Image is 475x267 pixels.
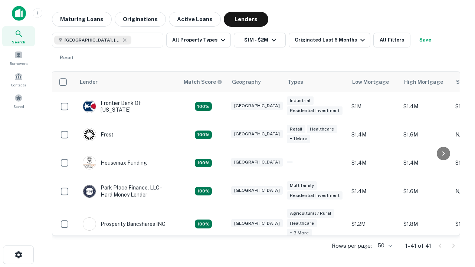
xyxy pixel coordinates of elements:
a: Search [2,26,35,46]
div: Types [288,78,303,86]
button: $1M - $2M [234,33,286,47]
div: Residential Investment [287,106,343,115]
button: Save your search to get updates of matches that match your search criteria. [413,33,437,47]
div: Prosperity Bancshares INC [83,217,166,231]
td: $1.4M [400,149,452,177]
span: Contacts [11,82,26,88]
td: $1.6M [400,177,452,205]
span: [GEOGRAPHIC_DATA], [GEOGRAPHIC_DATA], [GEOGRAPHIC_DATA] [65,37,120,43]
a: Borrowers [2,48,35,68]
div: + 1 more [287,135,310,143]
span: Borrowers [10,60,27,66]
button: Originations [115,12,166,27]
div: 50 [375,240,393,251]
td: $1.8M [400,205,452,243]
div: Capitalize uses an advanced AI algorithm to match your search with the best lender. The match sco... [184,78,222,86]
th: High Mortgage [400,72,452,92]
div: + 3 more [287,229,312,237]
button: Originated Last 6 Months [289,33,370,47]
img: picture [83,218,96,230]
a: Contacts [2,69,35,89]
div: Park Place Finance, LLC - Hard Money Lender [83,184,172,198]
div: [GEOGRAPHIC_DATA] [231,186,283,195]
div: High Mortgage [404,78,443,86]
th: Lender [75,72,179,92]
img: picture [83,185,96,198]
td: $1.6M [400,121,452,149]
div: [GEOGRAPHIC_DATA] [231,219,283,228]
span: Search [12,39,25,45]
div: Matching Properties: 4, hasApolloMatch: undefined [195,187,212,196]
td: $1M [348,92,400,121]
div: Lender [80,78,98,86]
button: Maturing Loans [52,12,112,27]
div: Healthcare [307,125,337,133]
th: Geography [227,72,283,92]
div: Frost [83,128,114,141]
div: Agricultural / Rural [287,209,334,218]
div: Matching Properties: 7, hasApolloMatch: undefined [195,220,212,228]
button: All Property Types [166,33,231,47]
td: $1.4M [400,92,452,121]
span: Saved [13,103,24,109]
div: [GEOGRAPHIC_DATA] [231,158,283,167]
div: Low Mortgage [352,78,389,86]
td: $1.4M [348,177,400,205]
img: picture [83,156,96,169]
iframe: Chat Widget [438,208,475,243]
div: Retail [287,125,305,133]
div: Originated Last 6 Months [295,36,367,44]
th: Types [283,72,348,92]
div: Healthcare [287,219,317,228]
div: [GEOGRAPHIC_DATA] [231,102,283,110]
img: picture [83,128,96,141]
p: 1–41 of 41 [405,241,431,250]
img: picture [83,100,96,113]
td: $1.4M [348,121,400,149]
div: Matching Properties: 4, hasApolloMatch: undefined [195,159,212,168]
div: [GEOGRAPHIC_DATA] [231,130,283,138]
img: capitalize-icon.png [12,6,26,21]
td: $1.4M [348,149,400,177]
td: $1.2M [348,205,400,243]
h6: Match Score [184,78,221,86]
th: Capitalize uses an advanced AI algorithm to match your search with the best lender. The match sco... [179,72,227,92]
div: Frontier Bank Of [US_STATE] [83,100,172,113]
div: Housemax Funding [83,156,147,169]
th: Low Mortgage [348,72,400,92]
a: Saved [2,91,35,111]
div: Residential Investment [287,191,343,200]
button: Reset [55,50,79,65]
button: Lenders [224,12,268,27]
div: Geography [232,78,261,86]
button: Active Loans [169,12,221,27]
p: Rows per page: [332,241,372,250]
div: Industrial [287,96,314,105]
button: All Filters [373,33,410,47]
div: Multifamily [287,181,317,190]
div: Matching Properties: 4, hasApolloMatch: undefined [195,102,212,111]
div: Matching Properties: 4, hasApolloMatch: undefined [195,131,212,139]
